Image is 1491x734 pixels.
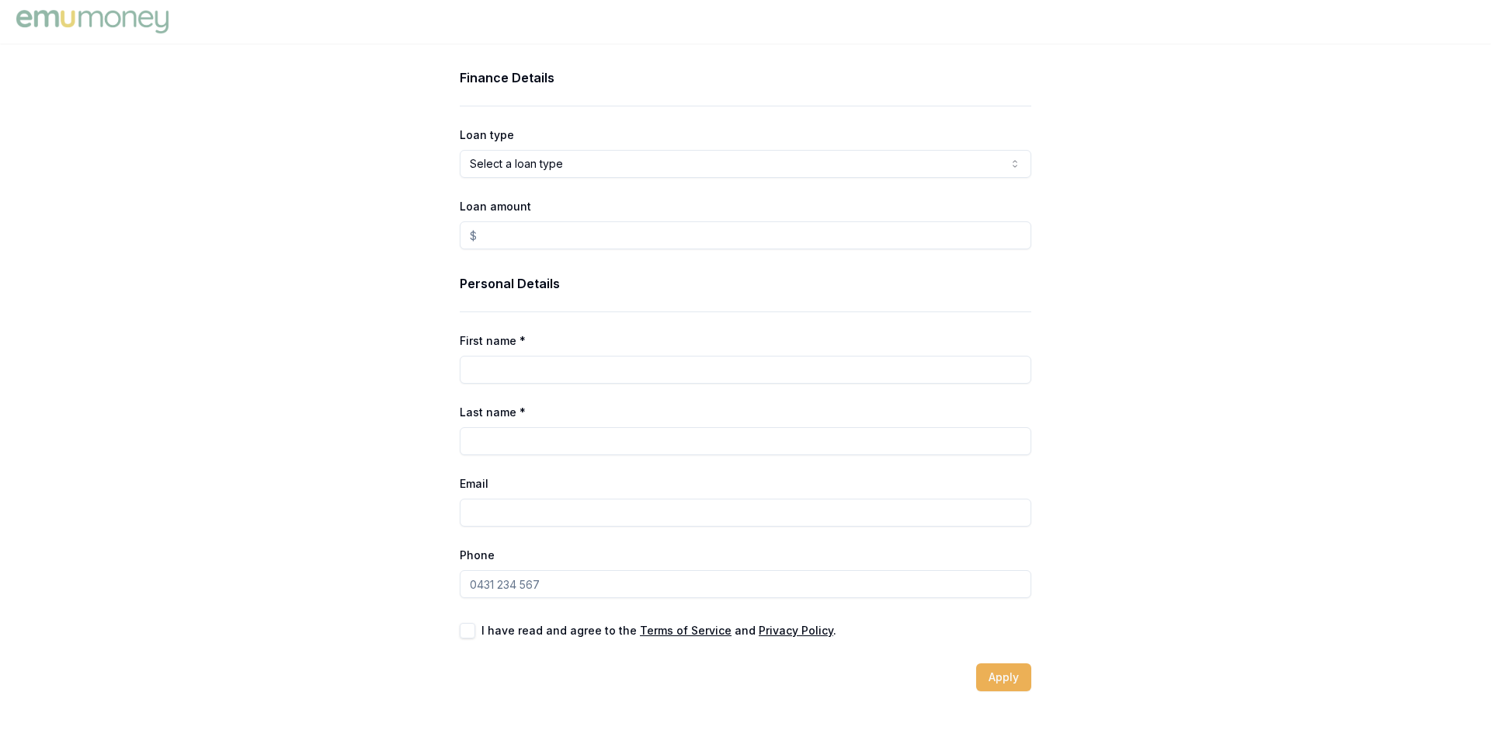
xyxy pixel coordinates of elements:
a: Terms of Service [640,624,732,637]
h3: Personal Details [460,274,1031,293]
input: 0431 234 567 [460,570,1031,598]
input: $ [460,221,1031,249]
img: Emu Money [12,6,172,37]
button: Apply [976,663,1031,691]
a: Privacy Policy [759,624,833,637]
label: Loan type [460,128,514,141]
label: I have read and agree to the and . [481,625,836,636]
label: Phone [460,548,495,562]
label: Email [460,477,488,490]
label: Last name * [460,405,526,419]
label: First name * [460,334,526,347]
label: Loan amount [460,200,531,213]
h3: Finance Details [460,68,1031,87]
